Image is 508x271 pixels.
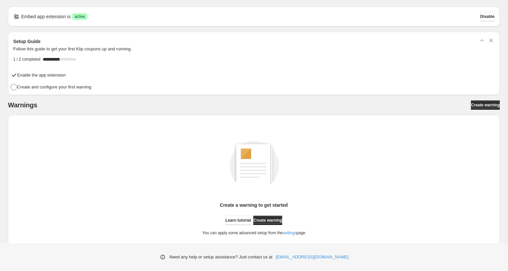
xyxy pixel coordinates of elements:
p: You can apply some advanced setup from the page [202,230,305,236]
button: Disable [480,12,494,21]
span: 1 / 2 completed [13,57,40,62]
span: Create warning [471,102,500,108]
span: Disable [480,14,494,19]
a: Create warning [471,100,500,110]
p: Follow this guide to get your first Klip coupons up and running. [13,46,494,52]
a: Learn tutorial [226,216,251,225]
p: Embed app extension is [21,13,70,20]
a: [EMAIL_ADDRESS][DOMAIN_NAME] [276,254,349,260]
h4: Enable the app extension [17,72,66,79]
span: active [74,14,85,19]
a: settings [283,231,296,235]
span: Learn tutorial [226,218,251,223]
span: Create warning [253,218,282,223]
h3: Setup Guide [13,38,40,45]
h2: Warnings [8,101,37,109]
p: Create a warning to get started [220,202,288,208]
h4: Create and configure your first warning [17,84,91,90]
a: Create warning [253,216,282,225]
